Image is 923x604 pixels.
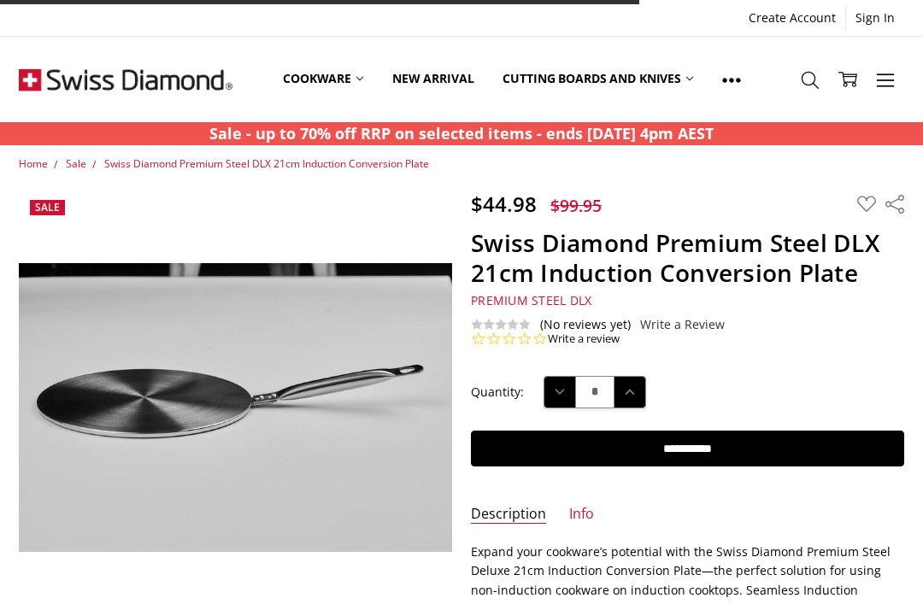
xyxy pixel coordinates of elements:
a: Sale [66,156,86,171]
span: Premium Steel DLX [471,292,591,308]
a: Write a Review [640,318,725,331]
img: Free Shipping On Every Order [19,37,232,122]
label: Quantity: [471,383,524,402]
span: (No reviews yet) [540,318,631,331]
a: Cookware [268,41,378,117]
span: $44.98 [471,190,537,218]
a: Show All [708,41,755,118]
a: Sign In [846,6,904,30]
a: Info [569,505,594,525]
h1: Swiss Diamond Premium Steel DLX 21cm Induction Conversion Plate [471,228,903,288]
a: Home [19,156,48,171]
a: Create Account [739,6,845,30]
span: $99.95 [550,194,602,217]
strong: Sale - up to 70% off RRP on selected items - ends [DATE] 4pm AEST [209,123,714,144]
span: Sale [35,200,60,214]
a: Description [471,505,546,525]
a: New arrival [378,41,488,117]
a: Cutting boards and knives [488,41,708,117]
a: Swiss Diamond Premium Steel DLX 21cm Induction Conversion Plate [104,156,429,171]
a: Write a review [548,331,620,347]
